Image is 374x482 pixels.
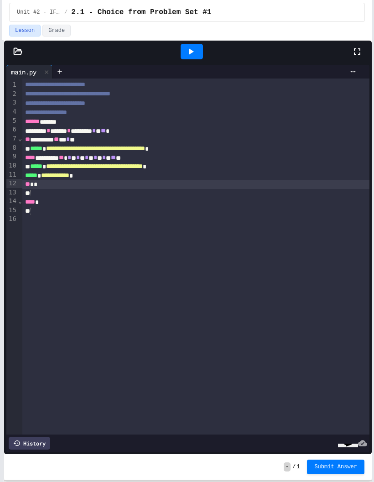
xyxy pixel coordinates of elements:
button: Lesson [9,25,41,37]
div: 9 [6,152,18,161]
div: 10 [6,161,18,170]
div: 7 [6,134,18,143]
div: 12 [6,179,18,188]
div: 15 [6,206,18,215]
span: 2.1 - Choice from Problem Set #1 [71,7,211,18]
span: / [292,463,296,471]
div: 3 [6,98,18,107]
span: 1 [296,463,300,471]
span: Submit Answer [314,463,357,471]
div: 4 [6,107,18,116]
span: Unit #2 - IF STATEMENTS [17,9,61,16]
button: Grade [42,25,71,37]
span: / [64,9,68,16]
div: 6 [6,125,18,134]
div: 13 [6,188,18,197]
div: 11 [6,170,18,179]
div: 8 [6,143,18,152]
iframe: chat widget [334,444,365,473]
div: main.py [6,65,52,79]
div: 2 [6,89,18,99]
div: 1 [6,80,18,89]
div: 14 [6,197,18,206]
span: Fold line [18,135,22,142]
div: History [9,437,50,450]
div: main.py [6,67,41,77]
span: Fold line [18,197,22,204]
button: Submit Answer [307,460,364,474]
span: - [284,462,291,472]
div: 16 [6,215,18,223]
div: 5 [6,116,18,126]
